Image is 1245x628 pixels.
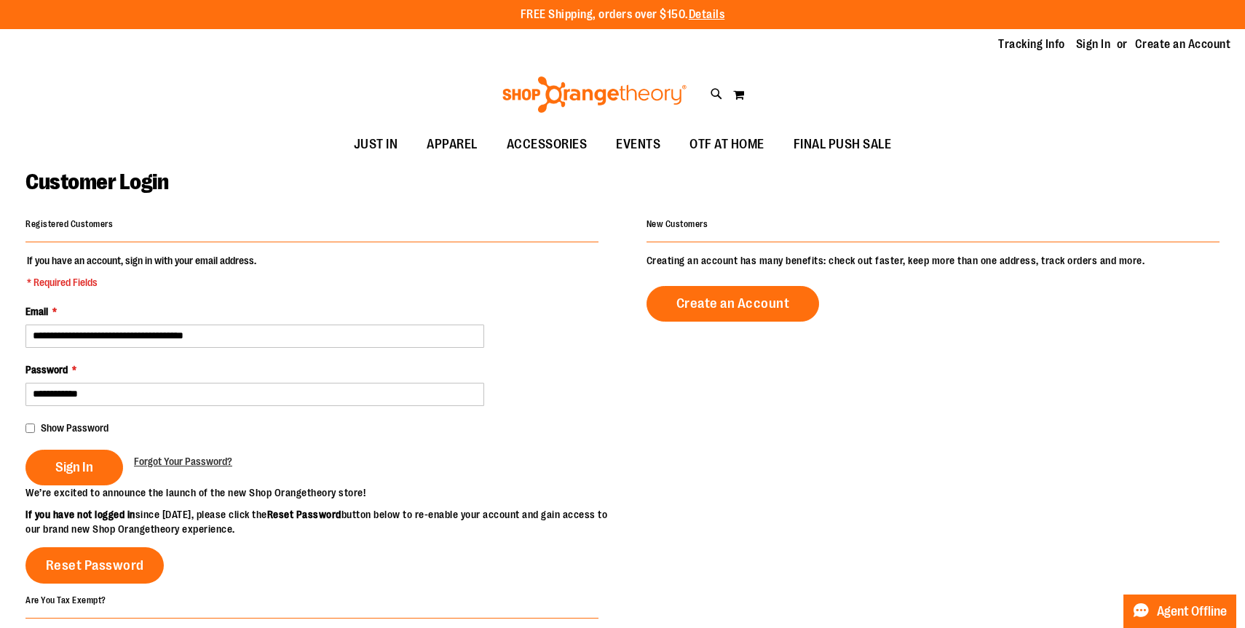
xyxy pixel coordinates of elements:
[25,364,68,375] span: Password
[1123,595,1236,628] button: Agent Offline
[46,557,144,573] span: Reset Password
[1135,36,1231,52] a: Create an Account
[507,128,588,161] span: ACCESSORIES
[676,295,790,311] span: Create an Account
[354,128,398,161] span: JUST IN
[794,128,892,161] span: FINAL PUSH SALE
[647,286,820,322] a: Create an Account
[25,450,123,485] button: Sign In
[427,128,478,161] span: APPAREL
[134,456,232,467] span: Forgot Your Password?
[55,459,93,475] span: Sign In
[689,8,725,21] a: Details
[998,36,1065,52] a: Tracking Info
[267,509,341,520] strong: Reset Password
[689,128,764,161] span: OTF AT HOME
[500,76,689,113] img: Shop Orangetheory
[25,485,622,500] p: We’re excited to announce the launch of the new Shop Orangetheory store!
[25,219,113,229] strong: Registered Customers
[25,507,622,536] p: since [DATE], please click the button below to re-enable your account and gain access to our bran...
[1157,605,1227,619] span: Agent Offline
[25,509,135,520] strong: If you have not logged in
[647,219,708,229] strong: New Customers
[25,306,48,317] span: Email
[647,253,1220,268] p: Creating an account has many benefits: check out faster, keep more than one address, track orders...
[25,170,168,194] span: Customer Login
[134,454,232,469] a: Forgot Your Password?
[25,253,258,290] legend: If you have an account, sign in with your email address.
[25,595,106,605] strong: Are You Tax Exempt?
[1076,36,1111,52] a: Sign In
[27,275,256,290] span: * Required Fields
[25,547,164,584] a: Reset Password
[616,128,660,161] span: EVENTS
[521,7,725,23] p: FREE Shipping, orders over $150.
[41,422,108,434] span: Show Password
